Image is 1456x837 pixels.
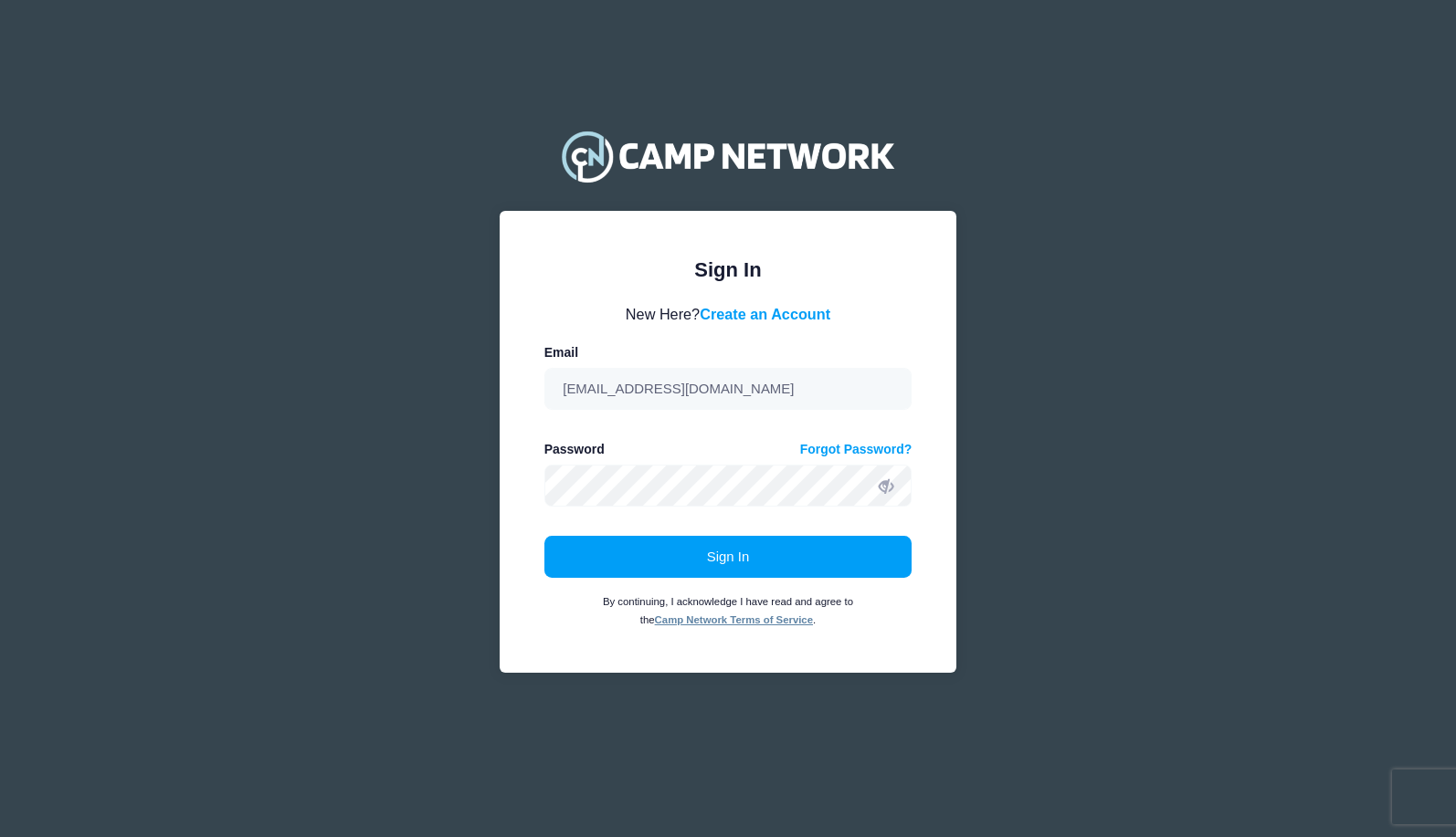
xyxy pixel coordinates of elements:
[700,306,830,322] a: Create an Account
[554,120,902,193] img: Camp Network
[603,596,853,625] small: By continuing, I acknowledge I have read and agree to the .
[544,536,913,578] button: Sign In
[800,440,913,459] a: Forgot Password?
[655,614,813,625] a: Camp Network Terms of Service
[544,440,605,459] label: Password
[544,255,913,285] div: Sign In
[544,343,578,362] label: Email
[544,303,913,325] div: New Here?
